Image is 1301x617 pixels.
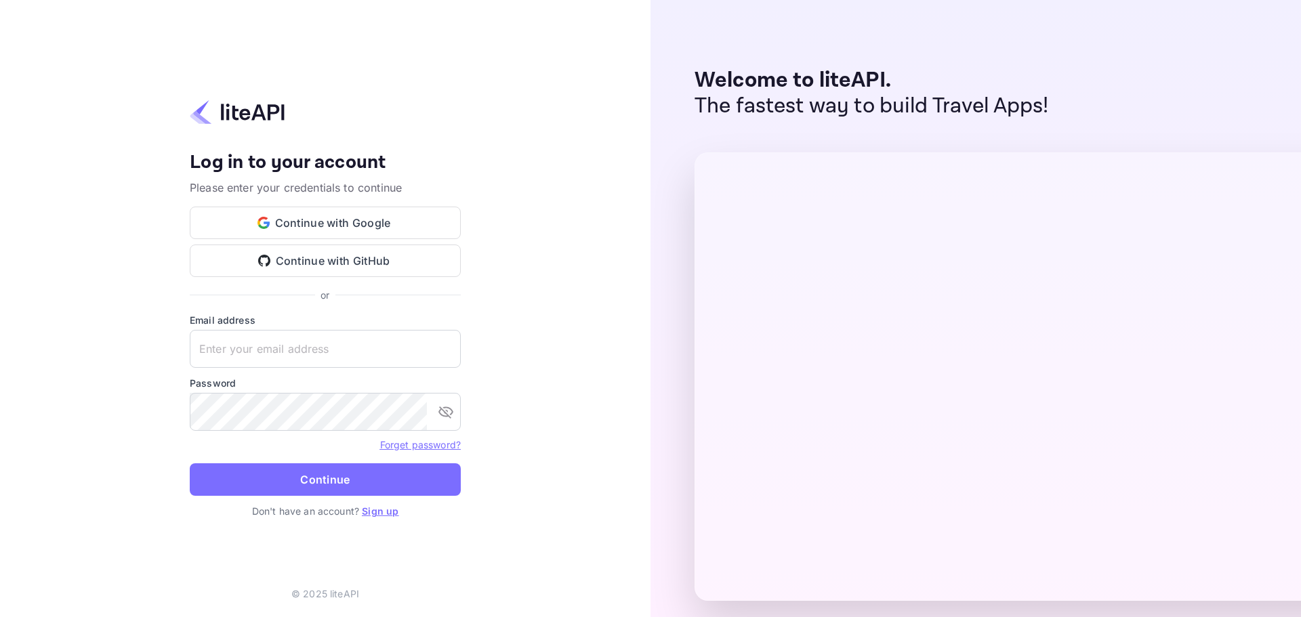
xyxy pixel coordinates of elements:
p: The fastest way to build Travel Apps! [695,93,1049,119]
input: Enter your email address [190,330,461,368]
button: Continue with GitHub [190,244,461,277]
a: Sign up [362,505,398,517]
button: toggle password visibility [432,398,459,425]
p: © 2025 liteAPI [291,587,359,601]
p: or [321,288,329,302]
button: Continue [190,463,461,496]
img: liteapi [190,99,285,125]
label: Password [190,376,461,390]
p: Please enter your credentials to continue [190,179,461,196]
label: Email address [190,313,461,327]
button: Continue with Google [190,207,461,239]
a: Forget password? [380,438,461,451]
h4: Log in to your account [190,151,461,175]
p: Welcome to liteAPI. [695,68,1049,93]
p: Don't have an account? [190,504,461,518]
a: Forget password? [380,439,461,450]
